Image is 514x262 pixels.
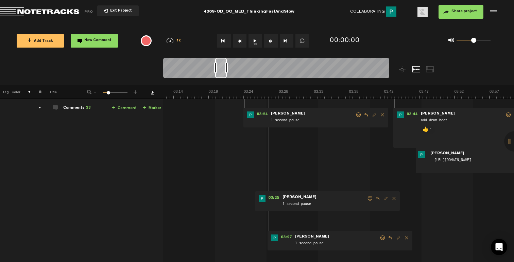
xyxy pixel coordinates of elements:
[270,117,355,124] span: 1 second pause
[271,234,278,241] img: ACg8ocK2_7AM7z2z6jSroFv8AAIBqvSsYiLxF7dFzk16-E4UVv09gA=s96-c
[151,91,154,94] a: Download comments
[278,234,294,241] span: 03:27
[390,196,398,201] span: Delete comment
[382,196,390,201] span: Edit comment
[418,151,425,158] img: ACg8ocK2_7AM7z2z6jSroFv8AAIBqvSsYiLxF7dFzk16-E4UVv09gA=s96-c
[176,39,181,43] span: 1x
[420,111,456,116] span: [PERSON_NAME]
[41,85,78,99] th: Title
[280,34,293,48] button: Go to end
[17,34,64,48] button: +Add Track
[282,195,317,200] span: [PERSON_NAME]
[330,36,360,46] div: 00:00:00
[71,34,118,48] button: New Comment
[28,39,53,43] span: Add Track
[247,111,254,118] img: ACg8ocK2_7AM7z2z6jSroFv8AAIBqvSsYiLxF7dFzk16-E4UVv09gA=s96-c
[370,112,378,117] span: Edit comment
[491,239,507,255] div: Open Intercom Messenger
[133,89,138,93] span: +
[429,126,433,134] p: 1
[86,106,91,110] span: 33
[143,105,147,111] span: +
[265,195,282,202] span: 03:25
[259,195,265,202] img: ACg8ocK2_7AM7z2z6jSroFv8AAIBqvSsYiLxF7dFzk16-E4UVv09gA=s96-c
[217,34,231,48] button: Go to beginning
[430,151,465,156] span: [PERSON_NAME]
[32,104,42,111] div: comments
[294,234,330,239] span: [PERSON_NAME]
[394,235,402,240] span: Edit comment
[420,117,505,124] span: add drum beat
[294,240,379,247] span: 1 second pause
[264,34,278,48] button: Fast Forward
[386,235,394,240] span: Reply to comment
[378,112,387,117] span: Delete comment
[439,5,483,19] button: Share project
[112,104,137,112] a: Comment
[97,5,139,16] button: Exit Project
[254,111,270,118] span: 03:24
[84,39,112,42] span: New Comment
[233,34,246,48] button: Rewind
[350,6,399,17] div: Collaborating
[92,89,98,93] span: -
[434,158,471,162] a: [URL][DOMAIN_NAME]
[362,112,370,117] span: Reply to comment
[451,10,477,14] span: Share project
[28,38,31,43] span: +
[63,105,91,111] div: Comments
[386,6,396,17] img: ACg8ocK2_7AM7z2z6jSroFv8AAIBqvSsYiLxF7dFzk16-E4UVv09gA=s96-c
[143,104,161,112] a: Marker
[374,196,382,201] span: Reply to comment
[167,38,173,43] img: speedometer.svg
[422,126,429,134] p: 👍
[417,7,428,17] img: ACg8ocLu3IjZ0q4g3Sv-67rBggf13R-7caSq40_txJsJBEcwv2RmFg=s96-c
[397,111,404,118] img: ACg8ocK2_7AM7z2z6jSroFv8AAIBqvSsYiLxF7dFzk16-E4UVv09gA=s96-c
[158,38,190,43] div: 1x
[404,111,420,118] span: 03:44
[10,85,20,99] th: Color
[31,85,41,99] th: #
[112,105,116,111] span: +
[295,34,309,48] button: Loop
[270,111,306,116] span: [PERSON_NAME]
[141,35,152,46] div: {{ tooltip_message }}
[108,9,132,13] span: Exit Project
[249,34,262,48] button: 1x
[282,200,367,208] span: 1 second pause
[402,235,411,240] span: Delete comment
